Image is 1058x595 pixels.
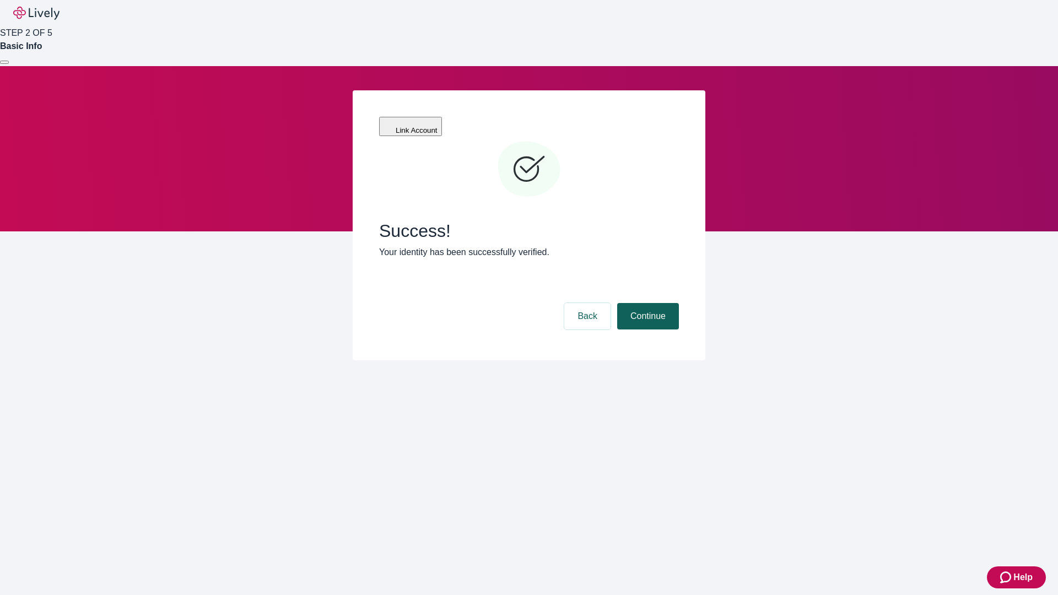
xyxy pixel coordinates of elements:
button: Back [564,303,611,329]
svg: Checkmark icon [496,137,562,203]
p: Your identity has been successfully verified. [379,246,679,259]
svg: Zendesk support icon [1000,571,1013,584]
button: Continue [617,303,679,329]
button: Zendesk support iconHelp [987,566,1046,588]
span: Help [1013,571,1033,584]
button: Link Account [379,117,442,136]
img: Lively [13,7,60,20]
span: Success! [379,220,679,241]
